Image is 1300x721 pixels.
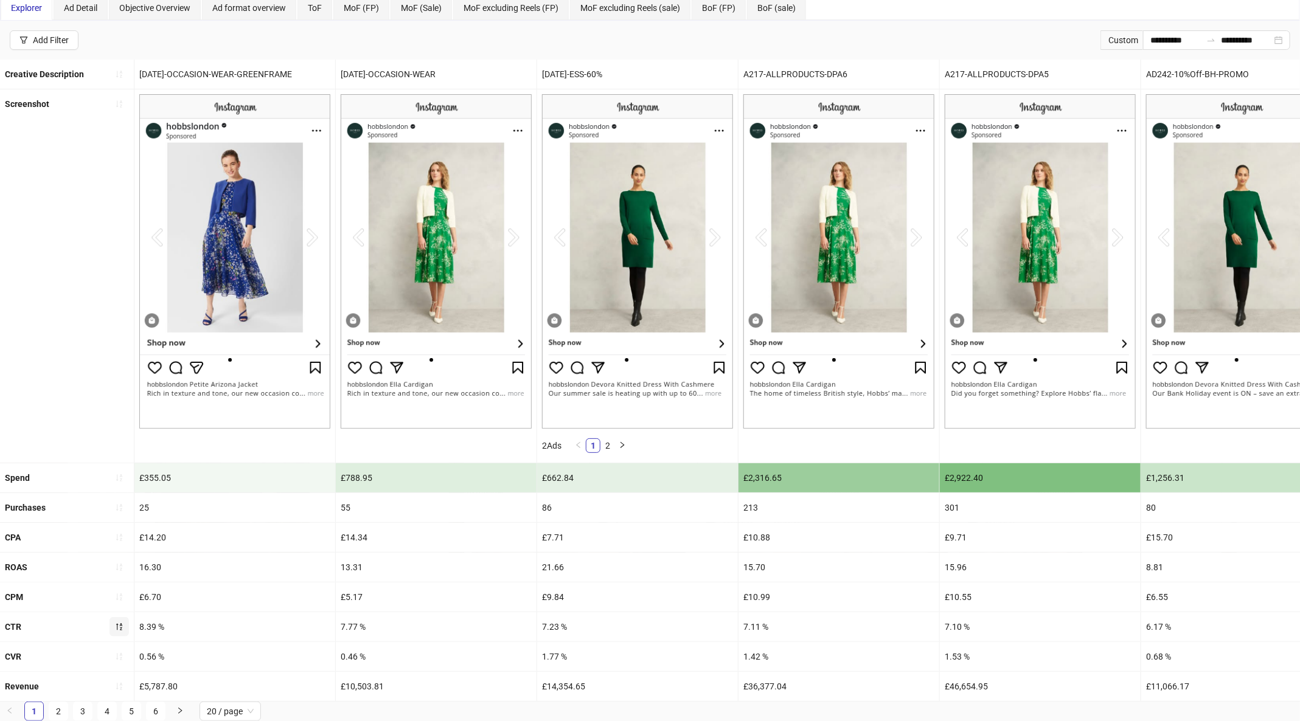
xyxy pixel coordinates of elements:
div: £36,377.04 [739,672,939,701]
b: ROAS [5,562,27,572]
div: 8.39 % [134,612,335,641]
div: £788.95 [336,463,537,492]
span: Objective Overview [119,3,190,13]
a: 1 [25,702,43,720]
div: 7.77 % [336,612,537,641]
li: 1 [24,702,44,721]
b: CPM [5,592,23,602]
span: sort-ascending [115,474,123,482]
button: left [571,438,586,453]
li: Next Page [170,702,190,721]
li: 5 [122,702,141,721]
span: right [176,707,184,714]
div: 13.31 [336,553,537,582]
div: £355.05 [134,463,335,492]
button: right [170,702,190,721]
div: £14,354.65 [537,672,738,701]
button: Add Filter [10,30,78,50]
span: Ad Detail [64,3,97,13]
div: £10.99 [739,582,939,612]
div: 16.30 [134,553,335,582]
span: sort-descending [115,623,123,631]
div: £9.84 [537,582,738,612]
li: 2 [49,702,68,721]
div: £14.34 [336,523,537,552]
img: Screenshot 120230180229300624 [542,94,733,429]
div: £6.70 [134,582,335,612]
span: Explorer [11,3,42,13]
div: [DATE]-OCCASION-WEAR [336,60,537,89]
div: £7.71 [537,523,738,552]
span: MoF (FP) [344,3,379,13]
span: filter [19,36,28,44]
div: Add Filter [33,35,69,45]
div: 301 [940,493,1141,522]
a: 3 [74,702,92,720]
div: £10.55 [940,582,1141,612]
span: BoF (FP) [702,3,735,13]
img: Screenshot 120233814573940624 [139,94,330,429]
div: 7.23 % [537,612,738,641]
span: right [619,441,626,449]
li: 4 [97,702,117,721]
span: sort-ascending [115,70,123,78]
li: 2 [600,438,615,453]
a: 4 [98,702,116,720]
li: Next Page [615,438,630,453]
div: £10,503.81 [336,672,537,701]
b: CPA [5,533,21,542]
div: £10.88 [739,523,939,552]
div: £5,787.80 [134,672,335,701]
span: to [1206,35,1216,45]
div: 0.56 % [134,642,335,671]
div: £14.20 [134,523,335,552]
div: £2,316.65 [739,463,939,492]
img: Screenshot 120219828209250624 [743,94,934,429]
img: Screenshot 120219827832110624 [945,94,1136,429]
div: 1.77 % [537,642,738,671]
span: 2 Ads [542,441,561,450]
span: Ad format overview [212,3,286,13]
a: 1 [586,439,600,452]
li: 3 [73,702,92,721]
span: sort-ascending [115,682,123,691]
button: right [615,438,630,453]
img: Screenshot 120232311020830624 [341,94,532,429]
a: 2 [601,439,614,452]
span: sort-ascending [115,533,123,542]
span: sort-ascending [115,100,123,108]
li: 6 [146,702,165,721]
span: MoF excluding Reels (FP) [464,3,558,13]
div: 15.70 [739,553,939,582]
span: left [6,707,13,714]
b: Purchases [5,503,46,512]
b: Screenshot [5,99,49,109]
div: 1.53 % [940,642,1141,671]
div: [DATE]-OCCASION-WEAR-GREENFRAME [134,60,335,89]
div: 86 [537,493,738,522]
span: left [575,441,582,449]
div: 0.46 % [336,642,537,671]
span: MoF excluding Reels (sale) [580,3,680,13]
div: A217-ALLPRODUCTS-DPA5 [940,60,1141,89]
a: 5 [122,702,141,720]
div: £46,654.95 [940,672,1141,701]
div: Custom [1100,30,1143,50]
div: A217-ALLPRODUCTS-DPA6 [739,60,939,89]
div: £5.17 [336,582,537,612]
span: swap-right [1206,35,1216,45]
b: Creative Description [5,69,84,79]
div: [DATE]-ESS-60% [537,60,738,89]
span: MoF (Sale) [401,3,442,13]
div: £9.71 [940,523,1141,552]
span: sort-ascending [115,503,123,512]
span: BoF (sale) [757,3,796,13]
span: ToF [308,3,322,13]
div: Page Size [200,702,261,721]
div: 1.42 % [739,642,939,671]
b: Revenue [5,681,39,691]
li: Previous Page [571,438,586,453]
div: 213 [739,493,939,522]
div: 55 [336,493,537,522]
a: 6 [147,702,165,720]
